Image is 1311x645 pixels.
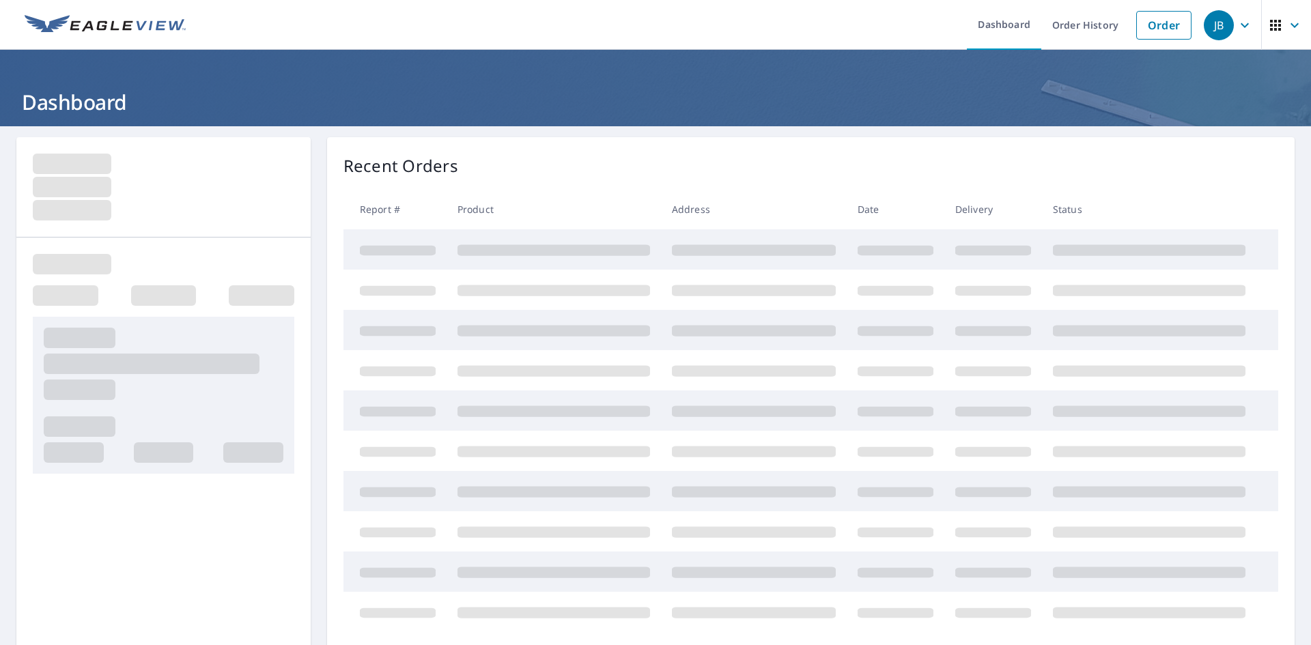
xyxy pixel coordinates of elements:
th: Address [661,189,847,229]
img: EV Logo [25,15,186,35]
th: Status [1042,189,1256,229]
a: Order [1136,11,1192,40]
th: Report # [343,189,447,229]
p: Recent Orders [343,154,458,178]
th: Date [847,189,944,229]
h1: Dashboard [16,88,1295,116]
div: JB [1204,10,1234,40]
th: Product [447,189,661,229]
th: Delivery [944,189,1042,229]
